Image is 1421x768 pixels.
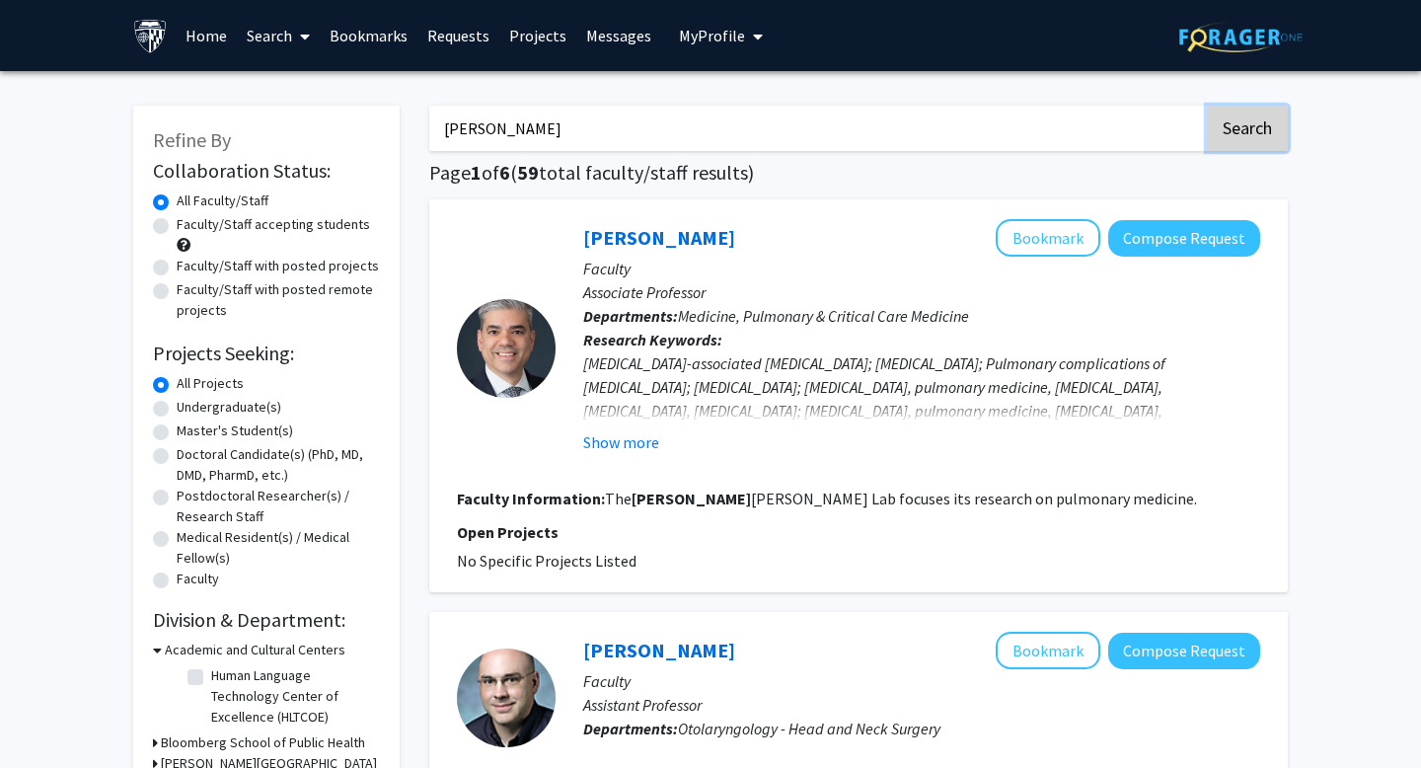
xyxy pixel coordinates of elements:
[165,640,345,660] h3: Academic and Cultural Centers
[153,159,380,183] h2: Collaboration Status:
[177,373,244,394] label: All Projects
[679,26,745,45] span: My Profile
[1108,220,1260,257] button: Compose Request to Stephen Mathai
[177,486,380,527] label: Postdoctoral Researcher(s) / Research Staff
[161,732,365,753] h3: Bloomberg School of Public Health
[583,693,1260,717] p: Assistant Professor
[429,106,1204,151] input: Search Keywords
[177,421,293,441] label: Master's Student(s)
[583,306,678,326] b: Departments:
[211,665,375,728] label: Human Language Technology Center of Excellence (HLTCOE)
[471,160,482,185] span: 1
[153,127,231,152] span: Refine By
[576,1,661,70] a: Messages
[583,430,659,454] button: Show more
[1207,106,1288,151] button: Search
[153,342,380,365] h2: Projects Seeking:
[177,191,268,211] label: All Faculty/Staff
[1108,633,1260,669] button: Compose Request to Stephen Bowditch
[177,214,370,235] label: Faculty/Staff accepting students
[177,444,380,486] label: Doctoral Candidate(s) (PhD, MD, DMD, PharmD, etc.)
[583,257,1260,280] p: Faculty
[177,256,379,276] label: Faculty/Staff with posted projects
[429,161,1288,185] h1: Page of ( total faculty/staff results)
[996,632,1100,669] button: Add Stephen Bowditch to Bookmarks
[177,527,380,569] label: Medical Resident(s) / Medical Fellow(s)
[320,1,417,70] a: Bookmarks
[678,719,940,738] span: Otolaryngology - Head and Neck Surgery
[177,279,380,321] label: Faculty/Staff with posted remote projects
[457,551,636,571] span: No Specific Projects Listed
[457,489,605,508] b: Faculty Information:
[583,330,722,349] b: Research Keywords:
[457,520,1260,544] p: Open Projects
[583,719,678,738] b: Departments:
[583,669,1260,693] p: Faculty
[153,608,380,632] h2: Division & Department:
[177,569,219,589] label: Faculty
[605,489,1197,508] fg-read-more: The [PERSON_NAME] Lab focuses its research on pulmonary medicine.
[583,638,735,662] a: [PERSON_NAME]
[15,679,84,753] iframe: Chat
[583,351,1260,446] div: [MEDICAL_DATA]-associated [MEDICAL_DATA]; [MEDICAL_DATA]; Pulmonary complications of [MEDICAL_DAT...
[583,225,735,250] a: [PERSON_NAME]
[499,160,510,185] span: 6
[632,489,751,508] b: [PERSON_NAME]
[176,1,237,70] a: Home
[517,160,539,185] span: 59
[177,397,281,418] label: Undergraduate(s)
[1179,22,1303,52] img: ForagerOne Logo
[996,219,1100,257] button: Add Stephen Mathai to Bookmarks
[499,1,576,70] a: Projects
[678,306,969,326] span: Medicine, Pulmonary & Critical Care Medicine
[417,1,499,70] a: Requests
[237,1,320,70] a: Search
[133,19,168,53] img: Johns Hopkins University Logo
[583,280,1260,304] p: Associate Professor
